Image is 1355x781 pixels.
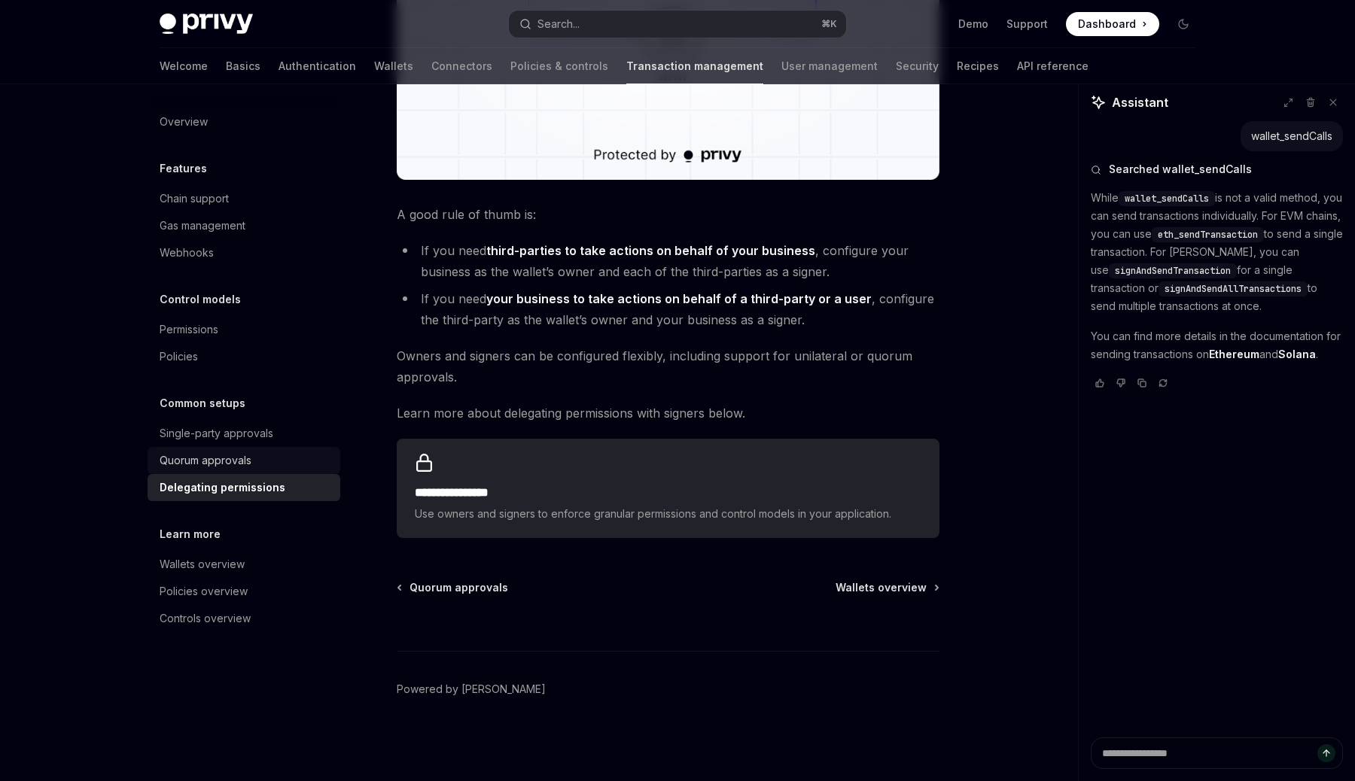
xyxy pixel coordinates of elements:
[397,345,939,387] span: Owners and signers can be configured flexibly, including support for unilateral or quorum approvals.
[821,18,837,30] span: ⌘ K
[148,108,340,135] a: Overview
[160,479,285,497] div: Delegating permissions
[397,439,939,538] a: **** **** **** *Use owners and signers to enforce granular permissions and control models in your...
[374,48,413,84] a: Wallets
[1078,17,1136,32] span: Dashboard
[836,580,938,595] a: Wallets overview
[160,190,229,208] div: Chain support
[148,239,340,266] a: Webhooks
[1209,348,1259,361] a: Ethereum
[1017,48,1089,84] a: API reference
[160,609,251,628] div: Controls overview
[397,204,939,225] span: A good rule of thumb is:
[415,505,921,523] span: Use owners and signers to enforce granular permissions and control models in your application.
[160,217,245,235] div: Gas management
[160,113,208,131] div: Overview
[279,48,356,84] a: Authentication
[160,555,245,573] div: Wallets overview
[148,212,340,239] a: Gas management
[1091,162,1343,177] button: Searched wallet_sendCalls
[148,551,340,578] a: Wallets overview
[160,451,251,470] div: Quorum approvals
[160,525,221,543] h5: Learn more
[160,160,207,178] h5: Features
[160,290,241,308] h5: Control models
[148,474,340,501] a: Delegating permissions
[836,580,927,595] span: Wallets overview
[537,15,580,33] div: Search...
[160,424,273,442] div: Single-party approvals
[160,321,218,339] div: Permissions
[160,48,208,84] a: Welcome
[781,48,878,84] a: User management
[226,48,260,84] a: Basics
[509,11,846,38] button: Search...⌘K
[1109,162,1252,177] span: Searched wallet_sendCalls
[160,14,253,35] img: dark logo
[398,580,508,595] a: Quorum approvals
[1112,93,1168,111] span: Assistant
[397,682,546,697] a: Powered by [PERSON_NAME]
[1091,327,1343,363] p: You can find more details in the documentation for sending transactions on and .
[148,447,340,474] a: Quorum approvals
[1165,283,1302,295] span: signAndSendAllTransactions
[1158,229,1258,241] span: eth_sendTransaction
[1091,189,1343,315] p: While is not a valid method, you can send transactions individually. For EVM chains, you can use ...
[896,48,939,84] a: Security
[510,48,608,84] a: Policies & controls
[1251,129,1332,144] div: wallet_sendCalls
[626,48,763,84] a: Transaction management
[410,580,508,595] span: Quorum approvals
[1317,744,1335,762] button: Send message
[160,244,214,262] div: Webhooks
[160,582,248,600] div: Policies overview
[486,291,872,306] strong: your business to take actions on behalf of a third-party or a user
[148,316,340,343] a: Permissions
[957,48,999,84] a: Recipes
[486,243,815,258] strong: third-parties to take actions on behalf of your business
[148,185,340,212] a: Chain support
[1115,265,1231,277] span: signAndSendTransaction
[958,17,988,32] a: Demo
[431,48,492,84] a: Connectors
[148,605,340,632] a: Controls overview
[1125,193,1209,205] span: wallet_sendCalls
[1066,12,1159,36] a: Dashboard
[160,394,245,412] h5: Common setups
[1171,12,1195,36] button: Toggle dark mode
[148,343,340,370] a: Policies
[397,403,939,424] span: Learn more about delegating permissions with signers below.
[397,240,939,282] li: If you need , configure your business as the wallet’s owner and each of the third-parties as a si...
[148,420,340,447] a: Single-party approvals
[1278,348,1316,361] a: Solana
[1006,17,1048,32] a: Support
[397,288,939,330] li: If you need , configure the third-party as the wallet’s owner and your business as a signer.
[160,348,198,366] div: Policies
[148,578,340,605] a: Policies overview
